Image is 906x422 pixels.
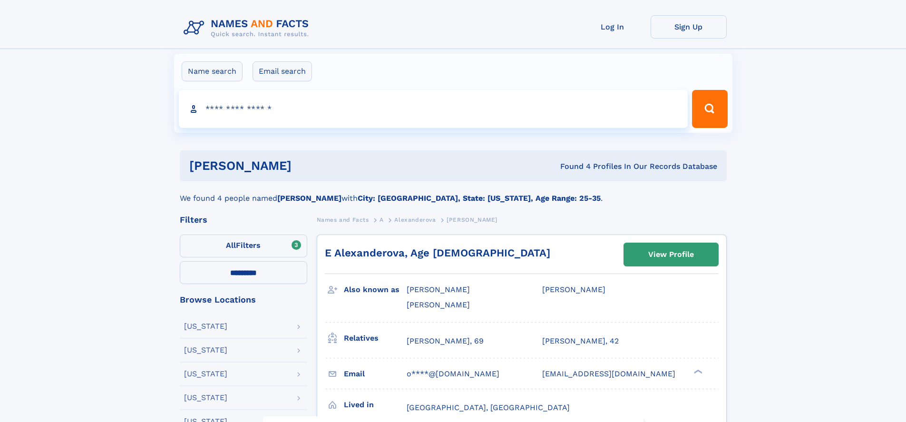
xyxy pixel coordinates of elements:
span: Alexanderova [394,216,436,223]
button: Search Button [692,90,727,128]
h3: Lived in [344,397,407,413]
div: [US_STATE] [184,394,227,402]
input: search input [179,90,688,128]
h1: [PERSON_NAME] [189,160,426,172]
h3: Relatives [344,330,407,346]
h3: Email [344,366,407,382]
h3: Also known as [344,282,407,298]
span: [PERSON_NAME] [407,285,470,294]
span: [PERSON_NAME] [542,285,605,294]
div: Found 4 Profiles In Our Records Database [426,161,717,172]
div: [US_STATE] [184,323,227,330]
span: [GEOGRAPHIC_DATA], [GEOGRAPHIC_DATA] [407,403,570,412]
b: [PERSON_NAME] [277,194,341,203]
a: [PERSON_NAME], 42 [542,336,619,346]
div: Filters [180,216,307,224]
span: All [226,241,236,250]
span: [PERSON_NAME] [447,216,497,223]
div: Browse Locations [180,295,307,304]
div: ❯ [692,368,703,374]
div: [US_STATE] [184,370,227,378]
div: View Profile [648,244,694,265]
a: Alexanderova [394,214,436,226]
a: View Profile [624,243,718,266]
span: [PERSON_NAME] [407,300,470,309]
a: [PERSON_NAME], 69 [407,336,484,346]
a: Log In [575,15,651,39]
label: Name search [182,61,243,81]
span: A [380,216,384,223]
a: Names and Facts [317,214,369,226]
b: City: [GEOGRAPHIC_DATA], State: [US_STATE], Age Range: 25-35 [358,194,601,203]
img: Logo Names and Facts [180,15,317,41]
a: Sign Up [651,15,727,39]
label: Email search [253,61,312,81]
span: [EMAIL_ADDRESS][DOMAIN_NAME] [542,369,675,378]
label: Filters [180,235,307,257]
a: A [380,214,384,226]
div: [US_STATE] [184,346,227,354]
a: E Alexanderova, Age [DEMOGRAPHIC_DATA] [325,247,550,259]
div: We found 4 people named with . [180,181,727,204]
